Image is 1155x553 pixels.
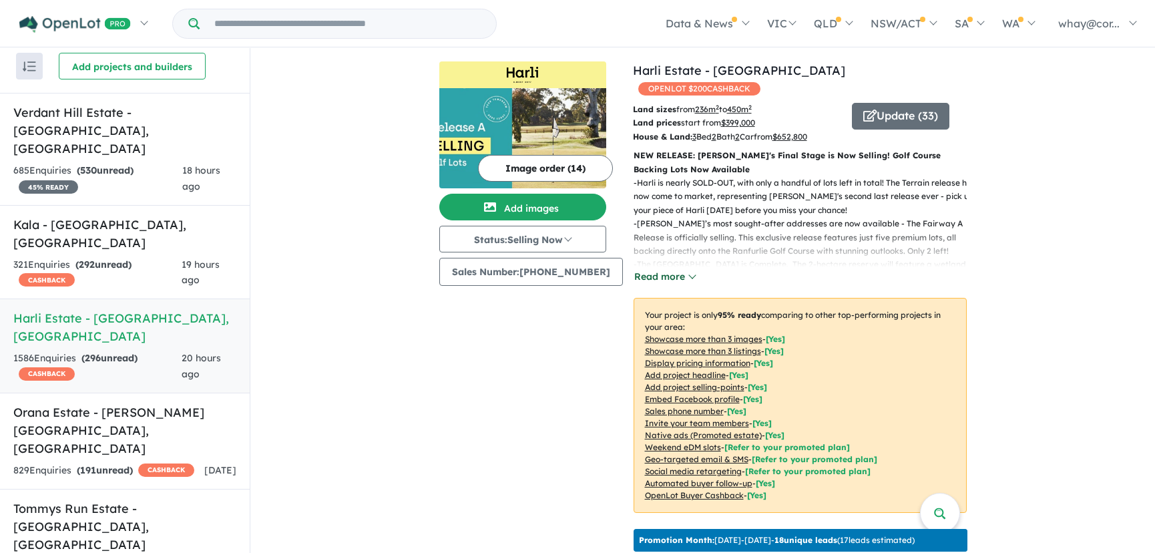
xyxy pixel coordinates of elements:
span: [Refer to your promoted plan] [752,454,877,464]
u: Showcase more than 3 listings [645,346,761,356]
b: 18 unique leads [774,535,837,545]
span: [Yes] [747,490,766,500]
span: [ Yes ] [764,346,784,356]
p: - The [GEOGRAPHIC_DATA] is Complete. The 2-hectare reserve will feature a wetland and basin lands... [634,258,977,299]
span: [Yes] [756,478,775,488]
u: $ 399,000 [721,118,755,128]
span: [ Yes ] [729,370,748,380]
h5: Harli Estate - [GEOGRAPHIC_DATA] , [GEOGRAPHIC_DATA] [13,309,236,345]
span: 45 % READY [19,180,78,194]
span: 530 [80,164,97,176]
u: Showcase more than 3 images [645,334,762,344]
span: [ Yes ] [748,382,767,392]
span: [Refer to your promoted plan] [724,442,850,452]
a: Harli Estate - Cranbourne West LogoHarli Estate - Cranbourne West [439,61,606,188]
u: Social media retargeting [645,466,742,476]
div: 685 Enquir ies [13,163,182,195]
span: 292 [79,258,95,270]
u: Sales phone number [645,406,724,416]
span: to [719,104,752,114]
p: Your project is only comparing to other top-performing projects in your area: - - - - - - - - - -... [634,298,967,513]
img: Harli Estate - Cranbourne West Logo [445,67,601,83]
span: [ Yes ] [754,358,773,368]
u: 2 [712,132,716,142]
span: [Yes] [765,430,784,440]
p: [DATE] - [DATE] - ( 17 leads estimated) [639,534,915,546]
u: Geo-targeted email & SMS [645,454,748,464]
button: Image order (14) [478,155,613,182]
u: 236 m [695,104,719,114]
button: Sales Number:[PHONE_NUMBER] [439,258,623,286]
button: Update (33) [852,103,949,130]
span: whay@cor... [1058,17,1120,30]
u: 2 [735,132,740,142]
u: Automated buyer follow-up [645,478,752,488]
sup: 2 [748,104,752,111]
a: Harli Estate - [GEOGRAPHIC_DATA] [633,63,845,78]
strong: ( unread) [81,352,138,364]
button: Status:Selling Now [439,226,606,252]
span: [ Yes ] [766,334,785,344]
p: Bed Bath Car from [633,130,842,144]
b: Promotion Month: [639,535,714,545]
u: Add project selling-points [645,382,744,392]
button: Add images [439,194,606,220]
p: - [PERSON_NAME]’s most sought-after addresses are now available - The Fairway A Release is offici... [634,217,977,258]
input: Try estate name, suburb, builder or developer [202,9,493,38]
u: $ 652,800 [772,132,807,142]
u: 450 m [727,104,752,114]
u: Native ads (Promoted estate) [645,430,762,440]
strong: ( unread) [77,164,134,176]
span: 191 [80,464,96,476]
h5: Verdant Hill Estate - [GEOGRAPHIC_DATA] , [GEOGRAPHIC_DATA] [13,104,236,158]
img: Openlot PRO Logo White [19,16,131,33]
span: OPENLOT $ 200 CASHBACK [638,82,760,96]
span: CASHBACK [19,273,75,287]
span: 18 hours ago [182,164,220,192]
sup: 2 [716,104,719,111]
u: OpenLot Buyer Cashback [645,490,744,500]
div: 1586 Enquir ies [13,351,182,383]
button: Add projects and builders [59,53,206,79]
h5: Orana Estate - [PERSON_NAME][GEOGRAPHIC_DATA] , [GEOGRAPHIC_DATA] [13,403,236,457]
img: sort.svg [23,61,36,71]
b: Land prices [633,118,681,128]
span: [Refer to your promoted plan] [745,466,871,476]
span: CASHBACK [19,367,75,381]
b: House & Land: [633,132,692,142]
u: 3 [692,132,696,142]
div: 829 Enquir ies [13,463,194,479]
b: Land sizes [633,104,676,114]
button: Read more [634,269,696,285]
p: from [633,103,842,116]
span: [ Yes ] [743,394,762,404]
span: 19 hours ago [182,258,220,287]
strong: ( unread) [77,464,133,476]
img: Harli Estate - Cranbourne West [439,88,606,188]
u: Embed Facebook profile [645,394,740,404]
span: CASHBACK [138,464,194,477]
u: Weekend eDM slots [645,442,721,452]
span: [ Yes ] [727,406,746,416]
p: start from [633,116,842,130]
span: [DATE] [204,464,236,476]
b: 95 % ready [718,310,761,320]
u: Invite your team members [645,418,749,428]
h5: Kala - [GEOGRAPHIC_DATA] , [GEOGRAPHIC_DATA] [13,216,236,252]
span: 20 hours ago [182,352,221,380]
span: 296 [85,352,101,364]
u: Display pricing information [645,358,750,368]
strong: ( unread) [75,258,132,270]
div: 321 Enquir ies [13,257,182,289]
u: Add project headline [645,370,726,380]
p: NEW RELEASE: [PERSON_NAME]'s Final Stage is Now Selling! Golf Course Backing Lots Now Available [634,149,967,176]
p: - Harli is nearly SOLD-OUT, with only a handful of lots left in total! The Terrain release has no... [634,176,977,217]
span: [ Yes ] [752,418,772,428]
